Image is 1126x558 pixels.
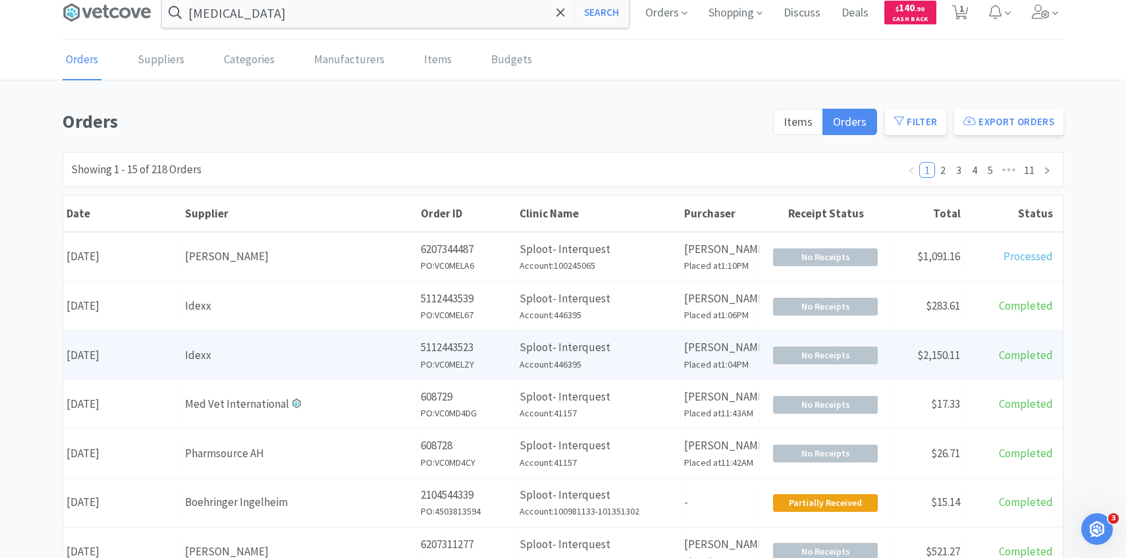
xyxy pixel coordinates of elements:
span: $2,150.11 [917,348,960,362]
a: 4 [967,163,982,177]
li: 2 [935,162,951,178]
a: Manufacturers [311,40,388,80]
div: [PERSON_NAME] [185,248,414,265]
span: Cash Back [892,16,928,24]
div: Idexx [185,347,414,364]
li: Previous Page [903,162,919,178]
h6: PO: VC0MELA6 [421,258,512,273]
span: Processed [1004,249,1053,264]
div: Med Vet International [185,395,414,413]
span: $26.71 [931,446,960,460]
div: Order ID [421,206,513,221]
p: 5112443539 [421,290,512,308]
div: [DATE] [63,387,182,421]
div: [DATE] [63,486,182,519]
span: $ [896,5,899,13]
span: No Receipts [774,347,877,364]
span: Items [784,114,813,129]
i: icon: right [1043,167,1051,175]
a: 1 [947,9,974,20]
h1: Orders [63,107,765,136]
p: Sploot- Interquest [520,240,677,258]
li: Next Page [1039,162,1055,178]
h6: PO: VC0MELZY [421,357,512,372]
div: Clinic Name [520,206,678,221]
div: [DATE] [63,289,182,323]
li: 4 [967,162,982,178]
p: 6207344487 [421,240,512,258]
span: 140 [896,1,925,14]
span: Completed [999,397,1053,411]
span: ••• [998,162,1019,178]
span: No Receipts [774,298,877,315]
h6: PO: VC0MD4DG [421,406,512,420]
span: Completed [999,298,1053,313]
p: Sploot- Interquest [520,486,677,504]
h6: PO: 4503813594 [421,504,512,518]
div: Supplier [185,206,414,221]
div: Pharmsource AH [185,445,414,462]
a: Categories [221,40,278,80]
p: - [684,493,756,511]
li: 11 [1019,162,1039,178]
p: [PERSON_NAME] [684,388,756,406]
p: [PERSON_NAME] [684,437,756,455]
h6: Account: 41157 [520,406,677,420]
span: $15.14 [931,495,960,509]
li: 1 [919,162,935,178]
p: Sploot- Interquest [520,388,677,406]
span: $17.33 [931,397,960,411]
h6: Placed at 1:10PM [684,258,756,273]
span: Completed [999,446,1053,460]
div: Date [67,206,178,221]
span: Completed [999,495,1053,509]
p: 6207311277 [421,536,512,553]
p: Sploot- Interquest [520,339,677,356]
a: 3 [952,163,966,177]
iframe: Intercom live chat [1081,513,1113,545]
p: 608729 [421,388,512,406]
h6: Account: 446395 [520,308,677,322]
a: 1 [920,163,934,177]
i: icon: left [907,167,915,175]
p: Sploot- Interquest [520,290,677,308]
span: Completed [999,348,1053,362]
div: Showing 1 - 15 of 218 Orders [71,161,201,179]
div: Total [895,206,961,221]
p: [PERSON_NAME] [684,339,756,356]
span: Partially Received [774,495,877,511]
p: 608728 [421,437,512,455]
li: 3 [951,162,967,178]
a: Budgets [488,40,535,80]
a: 2 [936,163,950,177]
h6: Placed at 11:42AM [684,455,756,470]
span: No Receipts [774,249,877,265]
p: 2104544339 [421,486,512,504]
div: Boehringer Ingelheim [185,493,414,511]
button: Export Orders [954,109,1063,135]
p: Sploot- Interquest [520,437,677,455]
li: Next 5 Pages [998,162,1019,178]
div: [DATE] [63,437,182,470]
span: No Receipts [774,445,877,462]
h6: Placed at 1:06PM [684,308,756,322]
div: [DATE] [63,339,182,372]
a: Suppliers [134,40,188,80]
a: Orders [63,40,101,80]
a: Items [421,40,455,80]
span: $283.61 [926,298,960,313]
a: Discuss [778,7,826,19]
span: $1,091.16 [917,249,960,264]
p: [PERSON_NAME] [684,536,756,553]
div: Purchaser [684,206,757,221]
p: [PERSON_NAME] [684,240,756,258]
h6: Placed at 1:04PM [684,357,756,372]
p: 5112443523 [421,339,512,356]
h6: Account: 100245065 [520,258,677,273]
a: 5 [983,163,998,177]
h6: Account: 100981133-101351302 [520,504,677,518]
a: Deals [836,7,874,19]
span: . 90 [915,5,925,13]
h6: PO: VC0MD4CY [421,455,512,470]
div: Status [967,206,1053,221]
